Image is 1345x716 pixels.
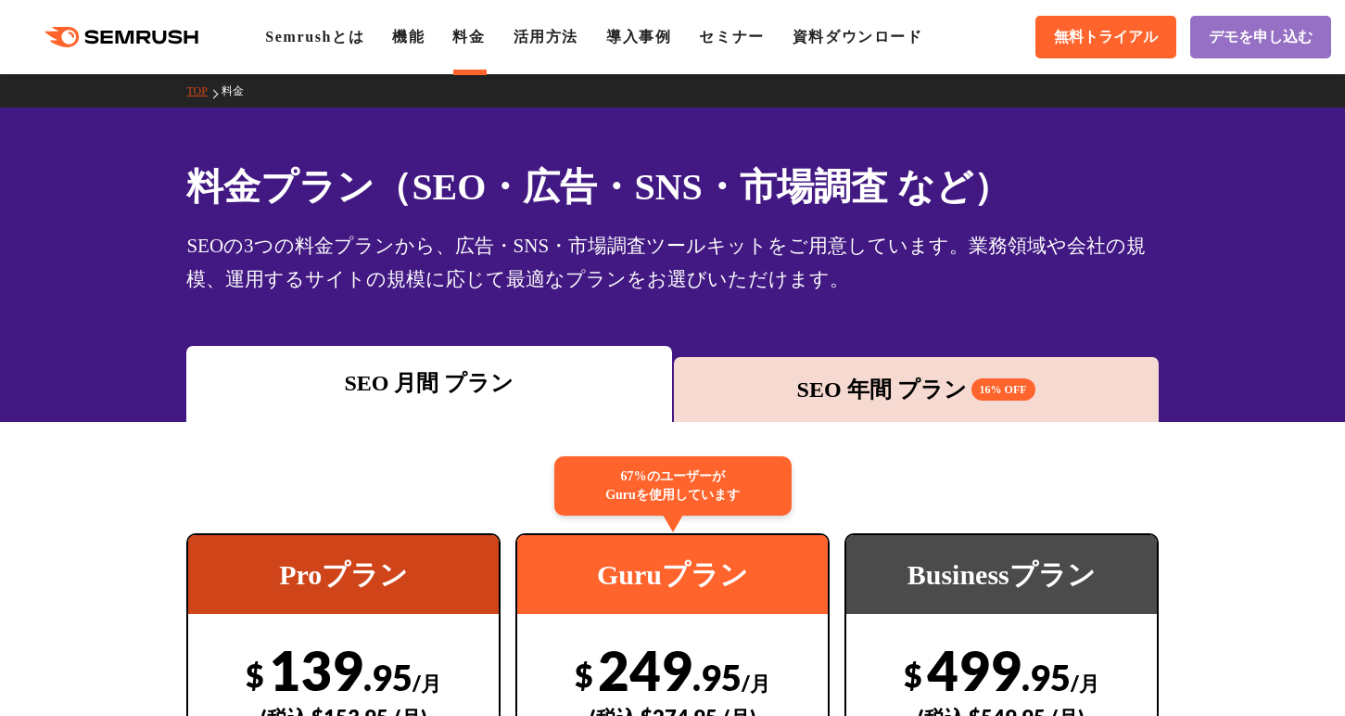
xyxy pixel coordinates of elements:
h1: 料金プラン（SEO・広告・SNS・市場調査 など） [186,160,1158,214]
span: $ [246,656,264,694]
div: SEO 年間 プラン [683,373,1149,406]
span: .95 [1021,656,1071,698]
div: Guruプラン [517,535,828,614]
span: 無料トライアル [1054,28,1158,47]
span: .95 [692,656,742,698]
a: 導入事例 [606,29,671,45]
div: 67%のユーザーが Guruを使用しています [554,456,792,516]
div: SEO 月間 プラン [196,366,662,400]
span: .95 [363,656,412,698]
a: 無料トライアル [1035,16,1176,58]
a: 資料ダウンロード [793,29,923,45]
div: Proプラン [188,535,499,614]
a: セミナー [699,29,764,45]
span: /月 [1071,671,1099,696]
span: $ [575,656,593,694]
div: Businessプラン [846,535,1157,614]
span: 16% OFF [971,378,1035,401]
a: Semrushとは [265,29,364,45]
span: $ [904,656,922,694]
a: 活用方法 [514,29,578,45]
span: /月 [412,671,441,696]
span: /月 [742,671,770,696]
a: デモを申し込む [1190,16,1331,58]
a: TOP [186,84,221,97]
a: 料金 [222,84,258,97]
a: 機能 [392,29,425,45]
div: SEOの3つの料金プランから、広告・SNS・市場調査ツールキットをご用意しています。業務領域や会社の規模、運用するサイトの規模に応じて最適なプランをお選びいただけます。 [186,229,1158,296]
span: デモを申し込む [1209,28,1313,47]
a: 料金 [452,29,485,45]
